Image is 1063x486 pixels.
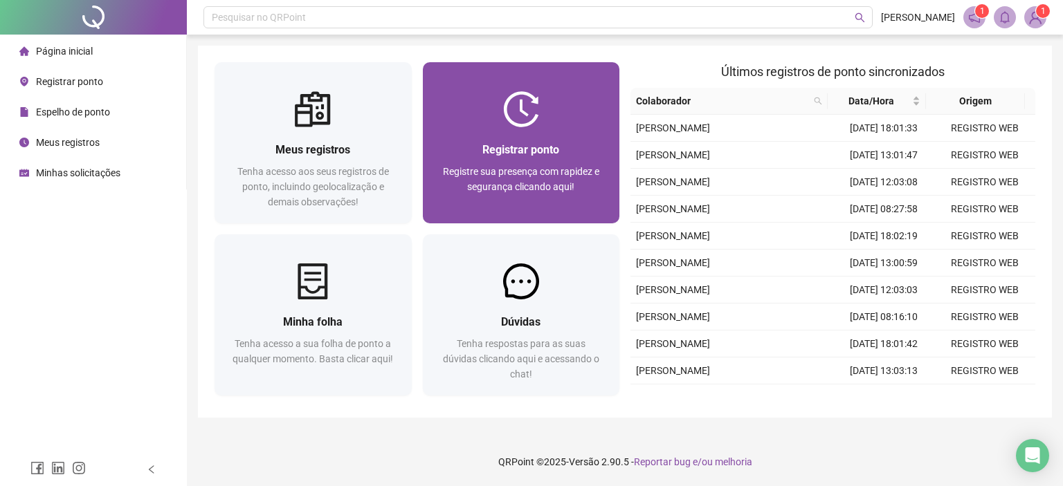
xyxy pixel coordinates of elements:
[934,384,1035,411] td: REGISTRO WEB
[19,138,29,147] span: clock-circle
[636,176,710,187] span: [PERSON_NAME]
[275,143,350,156] span: Meus registros
[833,330,934,357] td: [DATE] 18:01:42
[501,315,540,328] span: Dúvidas
[19,107,29,117] span: file
[636,230,710,241] span: [PERSON_NAME]
[934,277,1035,303] td: REGISTRO WEB
[1041,6,1046,16] span: 1
[51,461,65,475] span: linkedin
[634,456,752,467] span: Reportar bug e/ou melhoria
[1016,439,1049,472] div: Open Intercom Messenger
[636,93,808,109] span: Colaborador
[72,461,86,475] span: instagram
[833,357,934,384] td: [DATE] 13:03:13
[1036,4,1050,18] sup: Atualize o seu contato no menu Meus Dados
[233,338,393,364] span: Tenha acesso a sua folha de ponto a qualquer momento. Basta clicar aqui!
[283,315,343,328] span: Minha folha
[833,196,934,223] td: [DATE] 08:27:58
[934,357,1035,384] td: REGISTRO WEB
[36,137,100,148] span: Meus registros
[19,168,29,178] span: schedule
[999,11,1011,24] span: bell
[926,88,1024,115] th: Origem
[833,115,934,142] td: [DATE] 18:01:33
[968,11,981,24] span: notification
[636,257,710,268] span: [PERSON_NAME]
[934,169,1035,196] td: REGISTRO WEB
[636,311,710,322] span: [PERSON_NAME]
[36,76,103,87] span: Registrar ponto
[828,88,926,115] th: Data/Hora
[881,10,955,25] span: [PERSON_NAME]
[636,365,710,376] span: [PERSON_NAME]
[636,203,710,214] span: [PERSON_NAME]
[934,223,1035,250] td: REGISTRO WEB
[980,6,985,16] span: 1
[636,122,710,133] span: [PERSON_NAME]
[36,106,110,118] span: Espelho de ponto
[569,456,599,467] span: Versão
[636,338,710,349] span: [PERSON_NAME]
[215,62,412,223] a: Meus registrosTenha acesso aos seus registros de ponto, incluindo geolocalização e demais observa...
[833,93,909,109] span: Data/Hora
[36,46,93,57] span: Página inicial
[215,234,412,395] a: Minha folhaTenha acesso a sua folha de ponto a qualquer momento. Basta clicar aqui!
[975,4,989,18] sup: 1
[833,169,934,196] td: [DATE] 12:03:08
[833,223,934,250] td: [DATE] 18:02:19
[814,97,822,105] span: search
[636,284,710,295] span: [PERSON_NAME]
[30,461,44,475] span: facebook
[833,250,934,277] td: [DATE] 13:00:59
[19,46,29,56] span: home
[833,142,934,169] td: [DATE] 13:01:47
[833,384,934,411] td: [DATE] 12:04:38
[636,149,710,160] span: [PERSON_NAME]
[934,330,1035,357] td: REGISTRO WEB
[855,12,865,23] span: search
[1025,7,1046,28] img: 90542
[721,64,945,79] span: Últimos registros de ponto sincronizados
[934,250,1035,277] td: REGISTRO WEB
[19,77,29,86] span: environment
[811,91,825,111] span: search
[443,338,599,380] span: Tenha respostas para as suas dúvidas clicando aqui e acessando o chat!
[934,303,1035,330] td: REGISTRO WEB
[187,438,1063,486] footer: QRPoint © 2025 - 2.90.5 -
[934,142,1035,169] td: REGISTRO WEB
[934,115,1035,142] td: REGISTRO WEB
[423,234,620,395] a: DúvidasTenha respostas para as suas dúvidas clicando aqui e acessando o chat!
[833,303,934,330] td: [DATE] 08:16:10
[833,277,934,303] td: [DATE] 12:03:03
[36,167,120,178] span: Minhas solicitações
[934,196,1035,223] td: REGISTRO WEB
[443,166,599,192] span: Registre sua presença com rapidez e segurança clicando aqui!
[147,465,156,474] span: left
[423,62,620,223] a: Registrar pontoRegistre sua presença com rapidez e segurança clicando aqui!
[482,143,559,156] span: Registrar ponto
[237,166,389,207] span: Tenha acesso aos seus registros de ponto, incluindo geolocalização e demais observações!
